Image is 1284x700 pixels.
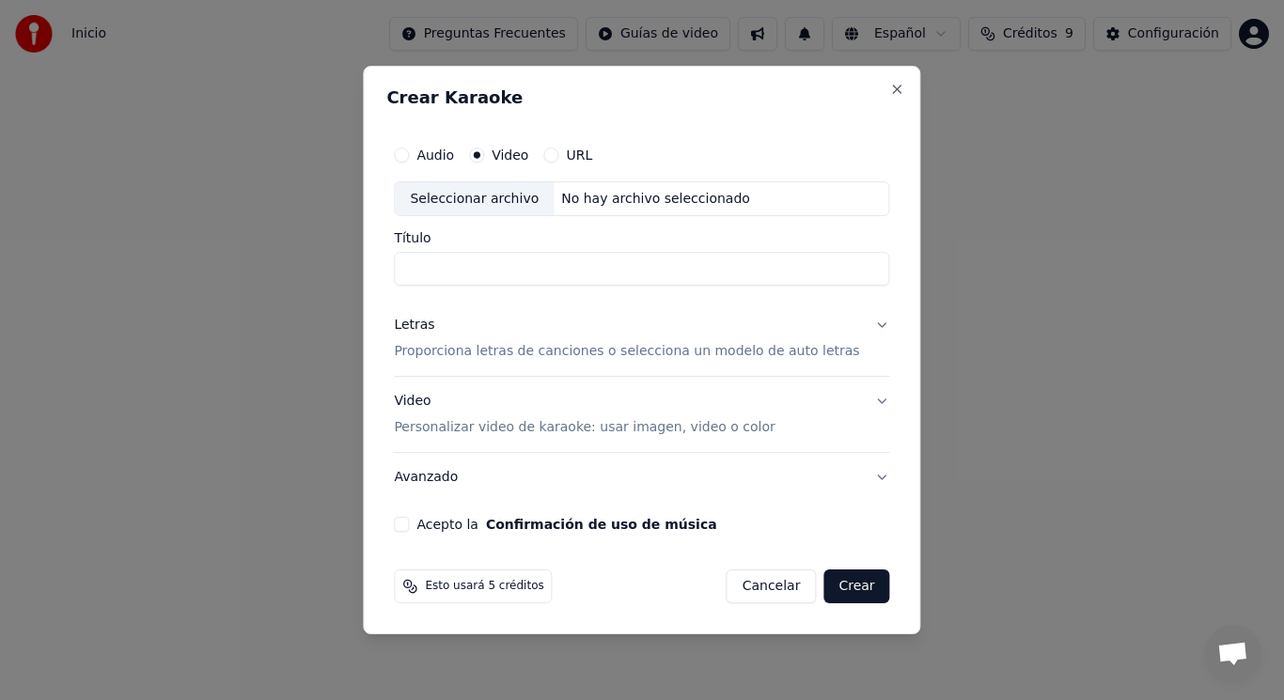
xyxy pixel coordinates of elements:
[566,148,592,162] label: URL
[727,569,817,603] button: Cancelar
[394,343,859,362] p: Proporciona letras de canciones o selecciona un modelo de auto letras
[394,453,889,502] button: Avanzado
[386,89,897,106] h2: Crear Karaoke
[394,302,889,377] button: LetrasProporciona letras de canciones o selecciona un modelo de auto letras
[416,518,716,531] label: Acepto la
[394,317,434,335] div: Letras
[425,579,543,594] span: Esto usará 5 créditos
[492,148,528,162] label: Video
[554,190,758,209] div: No hay archivo seleccionado
[394,232,889,245] label: Título
[486,518,717,531] button: Acepto la
[395,182,554,216] div: Seleccionar archivo
[823,569,889,603] button: Crear
[394,418,775,437] p: Personalizar video de karaoke: usar imagen, video o color
[394,378,889,453] button: VideoPersonalizar video de karaoke: usar imagen, video o color
[416,148,454,162] label: Audio
[394,393,775,438] div: Video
